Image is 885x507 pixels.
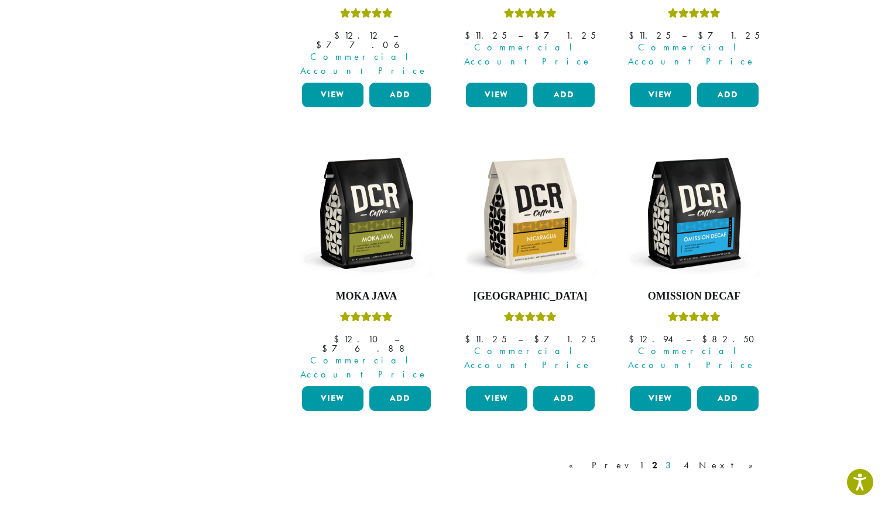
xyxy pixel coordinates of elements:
div: Rated 4.33 out of 5 [668,310,721,328]
span: $ [698,29,708,42]
a: [GEOGRAPHIC_DATA]Rated 5.00 out of 5 Commercial Account Price [463,146,598,382]
span: – [518,333,523,345]
img: DCR-12oz-Moka-Java-Stock-scaled.png [299,146,434,281]
h4: [GEOGRAPHIC_DATA] [463,290,598,303]
a: Moka JavaRated 5.00 out of 5 Commercial Account Price [299,146,434,382]
span: Commercial Account Price [458,40,598,69]
bdi: 11.25 [465,333,507,345]
a: 2 [650,458,660,472]
bdi: 71.25 [698,29,760,42]
bdi: 12.94 [629,333,675,345]
div: Rated 5.00 out of 5 [504,6,557,24]
span: Commercial Account Price [622,40,761,69]
button: Add [533,386,595,411]
a: 1 [637,458,646,472]
a: 3 [663,458,678,472]
a: View [466,386,527,411]
span: $ [534,333,544,345]
button: Add [697,386,759,411]
div: Rated 5.00 out of 5 [340,310,393,328]
bdi: 71.25 [534,29,596,42]
span: – [682,29,687,42]
span: Commercial Account Price [294,353,434,382]
bdi: 82.50 [702,333,760,345]
span: $ [322,342,332,355]
a: « Prev [567,458,633,472]
span: Commercial Account Price [458,344,598,372]
span: $ [334,333,344,345]
a: View [302,386,363,411]
a: Next » [697,458,764,472]
h4: Moka Java [299,290,434,303]
span: $ [534,29,544,42]
div: Rated 5.00 out of 5 [668,6,721,24]
button: Add [369,83,431,107]
span: $ [629,29,639,42]
span: – [393,29,398,42]
img: DCR-12oz-Omission-Decaf-scaled.png [627,146,761,281]
bdi: 76.88 [322,342,410,355]
span: – [518,29,523,42]
a: View [302,83,363,107]
span: $ [465,333,475,345]
span: Commercial Account Price [294,50,434,78]
span: $ [316,39,326,51]
button: Add [369,386,431,411]
h4: Omission Decaf [627,290,761,303]
button: Add [697,83,759,107]
span: – [686,333,691,345]
bdi: 12.10 [334,333,383,345]
a: View [630,386,691,411]
bdi: 11.25 [465,29,507,42]
bdi: 71.25 [534,333,596,345]
button: Add [533,83,595,107]
span: Commercial Account Price [622,344,761,372]
a: 4 [681,458,693,472]
span: $ [702,333,712,345]
a: Omission DecafRated 4.33 out of 5 Commercial Account Price [627,146,761,382]
bdi: 12.12 [334,29,382,42]
span: $ [334,29,344,42]
a: View [466,83,527,107]
bdi: 77.06 [316,39,416,51]
img: DCR-12oz-Nicaragua-Stock-scaled.png [463,146,598,281]
div: Rated 5.00 out of 5 [340,6,393,24]
bdi: 11.25 [629,29,671,42]
a: View [630,83,691,107]
span: – [395,333,399,345]
span: $ [465,29,475,42]
div: Rated 5.00 out of 5 [504,310,557,328]
span: $ [629,333,639,345]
